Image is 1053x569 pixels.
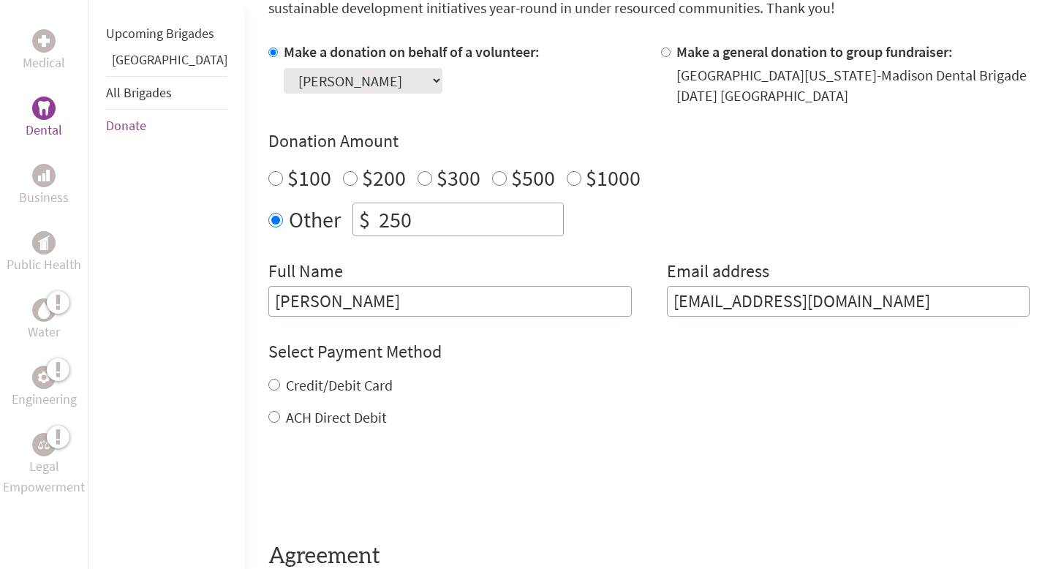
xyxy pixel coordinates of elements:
[7,255,81,275] p: Public Health
[667,286,1030,317] input: Your Email
[268,340,1030,363] h4: Select Payment Method
[26,120,62,140] p: Dental
[26,97,62,140] a: DentalDental
[3,433,85,497] a: Legal EmpowermentLegal Empowerment
[376,203,563,235] input: Enter Amount
[112,51,227,68] a: [GEOGRAPHIC_DATA]
[12,366,77,410] a: EngineeringEngineering
[38,35,50,47] img: Medical
[19,187,69,208] p: Business
[38,372,50,383] img: Engineering
[286,408,387,426] label: ACH Direct Debit
[38,440,50,449] img: Legal Empowerment
[268,457,491,514] iframe: reCAPTCHA
[289,203,341,236] label: Other
[511,164,555,192] label: $500
[38,235,50,250] img: Public Health
[437,164,480,192] label: $300
[106,110,227,142] li: Donate
[362,164,406,192] label: $200
[586,164,641,192] label: $1000
[32,298,56,322] div: Water
[32,29,56,53] div: Medical
[106,76,227,110] li: All Brigades
[286,376,393,394] label: Credit/Debit Card
[32,164,56,187] div: Business
[268,260,343,286] label: Full Name
[268,129,1030,153] h4: Donation Amount
[32,433,56,456] div: Legal Empowerment
[287,164,331,192] label: $100
[28,298,60,342] a: WaterWater
[7,231,81,275] a: Public HealthPublic Health
[284,42,540,61] label: Make a donation on behalf of a volunteer:
[12,389,77,410] p: Engineering
[106,50,227,76] li: Guatemala
[106,18,227,50] li: Upcoming Brigades
[268,286,632,317] input: Enter Full Name
[106,84,172,101] a: All Brigades
[23,53,65,73] p: Medical
[676,65,1030,106] div: [GEOGRAPHIC_DATA][US_STATE]-Madison Dental Brigade [DATE] [GEOGRAPHIC_DATA]
[23,29,65,73] a: MedicalMedical
[38,101,50,115] img: Dental
[676,42,953,61] label: Make a general donation to group fundraiser:
[38,301,50,318] img: Water
[19,164,69,208] a: BusinessBusiness
[32,97,56,120] div: Dental
[353,203,376,235] div: $
[106,117,146,134] a: Donate
[3,456,85,497] p: Legal Empowerment
[32,366,56,389] div: Engineering
[28,322,60,342] p: Water
[38,170,50,181] img: Business
[32,231,56,255] div: Public Health
[667,260,769,286] label: Email address
[106,25,214,42] a: Upcoming Brigades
